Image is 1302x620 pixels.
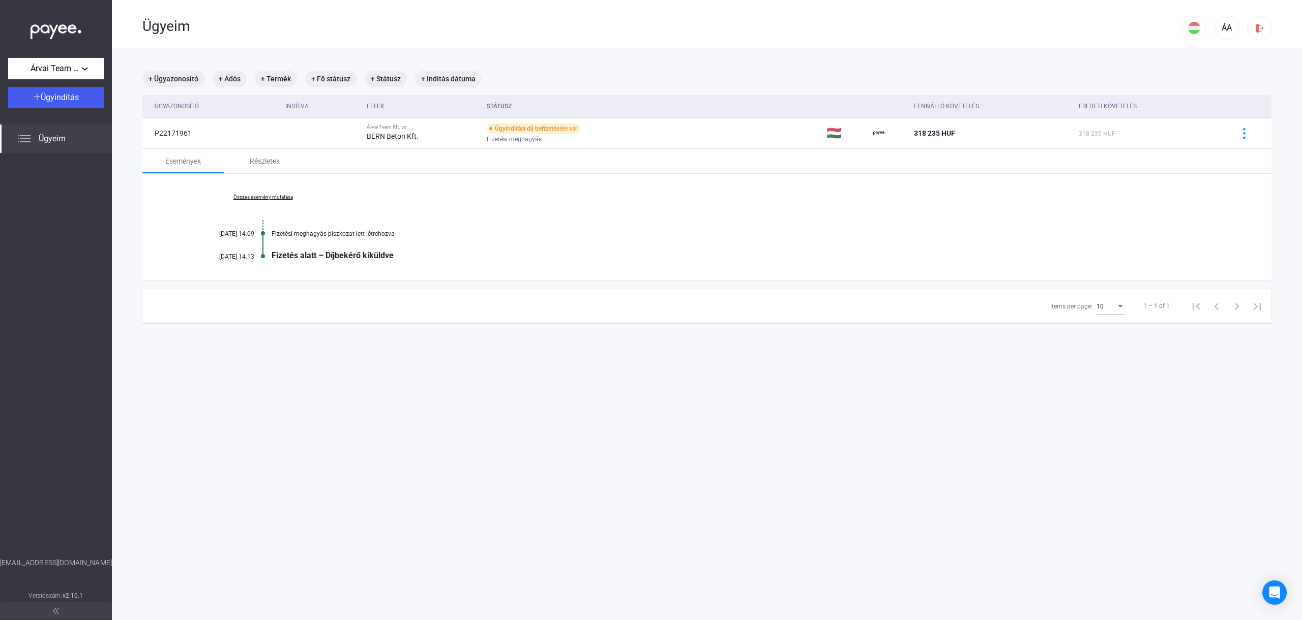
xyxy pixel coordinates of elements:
img: HU [1188,22,1200,34]
button: HU [1182,16,1206,40]
span: Ügyeim [39,133,66,145]
img: white-payee-white-dot.svg [31,19,81,40]
th: Státusz [483,95,823,118]
mat-chip: + Ügyazonosító [142,71,204,87]
span: Fizetési meghagyás [487,133,542,145]
button: First page [1186,296,1206,316]
div: Árvai Team Kft. vs [367,124,479,130]
span: Árvai Team Kft. [31,63,81,75]
mat-chip: + Adós [213,71,247,87]
mat-chip: + Termék [255,71,297,87]
td: P22171961 [142,118,281,148]
img: payee-logo [873,127,885,139]
td: 🇭🇺 [822,118,869,148]
strong: v2.10.1 [63,592,83,599]
button: Árvai Team Kft. [8,58,104,79]
div: Fennálló követelés [914,100,1070,112]
button: more-blue [1233,122,1255,144]
div: Indítva [285,100,309,112]
button: ÁA [1215,16,1239,40]
strong: BERN Beton Kft. [367,132,419,140]
button: Ügyindítás [8,87,104,108]
div: Indítva [285,100,359,112]
span: 318 235 HUF [1079,130,1115,137]
button: Last page [1247,296,1267,316]
div: Felek [367,100,384,112]
div: Részletek [250,155,280,167]
div: Fennálló követelés [914,100,979,112]
div: Fizetési meghagyás piszkozat lett létrehozva [272,230,1221,237]
span: 10 [1097,303,1104,310]
div: 1 – 1 of 1 [1143,300,1170,312]
span: Ügyindítás [41,92,79,102]
img: logout-red [1254,23,1265,34]
div: Események [165,155,201,167]
a: Összes esemény mutatása [193,194,333,200]
img: list.svg [18,133,31,145]
div: ÁA [1218,22,1235,34]
div: Open Intercom Messenger [1262,580,1287,605]
mat-chip: + Indítás dátuma [415,71,482,87]
mat-chip: + Státusz [365,71,407,87]
div: Eredeti követelés [1079,100,1137,112]
img: arrow-double-left-grey.svg [53,608,59,614]
div: Ügyeim [142,18,1182,35]
div: [DATE] 14:09 [193,230,254,237]
mat-select: Items per page: [1097,300,1125,312]
button: Previous page [1206,296,1227,316]
div: Felek [367,100,479,112]
div: Fizetés alatt – Díjbekérő kiküldve [272,251,1221,260]
button: Next page [1227,296,1247,316]
div: Items per page: [1050,300,1092,313]
div: Eredeti követelés [1079,100,1221,112]
div: Ügyazonosító [155,100,199,112]
span: 318 235 HUF [914,129,955,137]
mat-chip: + Fő státusz [305,71,357,87]
img: plus-white.svg [34,93,41,100]
button: logout-red [1247,16,1271,40]
div: [DATE] 14:13 [193,253,254,260]
div: Ügyindítási díj befizetésére vár [487,123,580,134]
div: Ügyazonosító [155,100,277,112]
img: more-blue [1239,128,1250,139]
